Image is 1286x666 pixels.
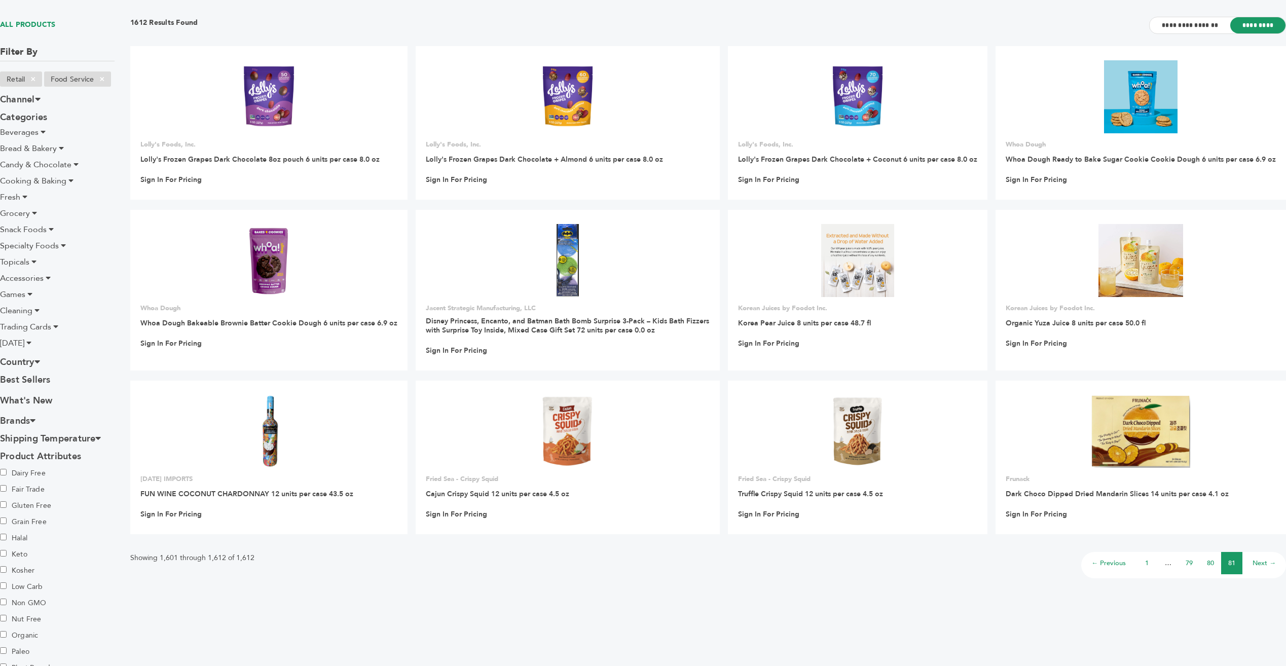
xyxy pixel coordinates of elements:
[25,73,42,85] span: ×
[825,60,891,133] img: Lolly's Frozen Grapes Dark Chocolate + Coconut 6 units per case 8.0 oz
[738,175,799,184] a: Sign In For Pricing
[1006,175,1067,184] a: Sign In For Pricing
[426,474,710,484] p: Fried Sea - Crispy Squid
[738,339,799,348] a: Sign In For Pricing
[1207,559,1214,568] a: 80
[1006,318,1146,328] a: Organic Yuza Juice 8 units per case 50.0 fl
[1253,559,1276,568] a: Next →
[140,155,380,164] a: Lolly's Frozen Grapes Dark Chocolate 8oz pouch 6 units per case 8.0 oz
[538,395,597,468] img: Cajun Crispy Squid 12 units per case 4.5 oz
[140,140,397,149] p: Lolly's Foods, Inc.
[535,60,601,133] img: Lolly's Frozen Grapes Dark Chocolate + Almond 6 units per case 8.0 oz
[426,175,487,184] a: Sign In For Pricing
[1006,140,1276,149] p: Whoa Dough
[1145,559,1149,568] a: 1
[1186,559,1193,568] a: 79
[1006,304,1276,313] p: Korean Juices by Foodot Inc.
[130,18,198,33] h3: 1612 Results Found
[426,510,487,519] a: Sign In For Pricing
[1157,552,1179,574] li: …
[140,510,202,519] a: Sign In For Pricing
[738,140,977,149] p: Lolly's Foods, Inc.
[1006,510,1067,519] a: Sign In For Pricing
[140,318,397,328] a: Whoa Dough Bakeable Brownie Batter Cookie Dough 6 units per case 6.9 oz
[426,316,709,335] a: Disney Princess, Encanto, and Batman Bath Bomb Surprise 3-Pack – Kids Bath Fizzers with Surprise ...
[140,304,397,313] p: Whoa Dough
[140,489,353,499] a: FUN WINE COCONUT CHARDONNAY 12 units per case 43.5 oz
[738,474,977,484] p: Fried Sea - Crispy Squid
[244,224,293,297] img: Whoa Dough Bakeable Brownie Batter Cookie Dough 6 units per case 6.9 oz
[258,395,280,468] img: FUN WINE COCONUT CHARDONNAY 12 units per case 43.5 oz
[738,510,799,519] a: Sign In For Pricing
[44,71,111,87] li: Food Service
[738,304,977,313] p: Korean Juices by Foodot Inc.
[130,552,254,564] p: Showing 1,601 through 1,612 of 1,612
[426,155,663,164] a: Lolly's Frozen Grapes Dark Chocolate + Almond 6 units per case 8.0 oz
[140,175,202,184] a: Sign In For Pricing
[140,474,397,484] p: [DATE] IMPORTS
[140,339,202,348] a: Sign In For Pricing
[1006,474,1276,484] p: Frunack
[738,489,883,499] a: Truffle Crispy Squid 12 units per case 4.5 oz
[426,489,569,499] a: Cajun Crispy Squid 12 units per case 4.5 oz
[1006,155,1276,164] a: Whoa Dough Ready to Bake Sugar Cookie Cookie Dough 6 units per case 6.9 oz
[826,395,889,468] img: Truffle Crispy Squid 12 units per case 4.5 oz
[738,318,871,328] a: Korea Pear Juice 8 units per case 48.7 fl
[94,73,111,85] span: ×
[1091,559,1126,568] a: ← Previous
[426,140,710,149] p: Lolly's Foods, Inc.
[738,155,977,164] a: Lolly's Frozen Grapes Dark Chocolate + Coconut 6 units per case 8.0 oz
[821,224,895,298] img: Korea Pear Juice 8 units per case 48.7 fl
[426,346,487,355] a: Sign In For Pricing
[426,304,710,313] p: Jacent Strategic Manufacturing, LLC
[1006,489,1229,499] a: Dark Choco Dipped Dried Mandarin Slices 14 units per case 4.1 oz
[1091,395,1191,468] img: Dark Choco Dipped Dried Mandarin Slices 14 units per case 4.1 oz
[1228,559,1235,568] a: 81
[1104,60,1178,134] img: Whoa Dough Ready to Bake Sugar Cookie Cookie Dough 6 units per case 6.9 oz
[236,60,302,133] img: Lolly's Frozen Grapes Dark Chocolate 8oz pouch 6 units per case 8.0 oz
[557,224,579,297] img: Disney Princess, Encanto, and Batman Bath Bomb Surprise 3-Pack – Kids Bath Fizzers with Surprise ...
[1006,339,1067,348] a: Sign In For Pricing
[1098,224,1184,297] img: Organic Yuza Juice 8 units per case 50.0 fl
